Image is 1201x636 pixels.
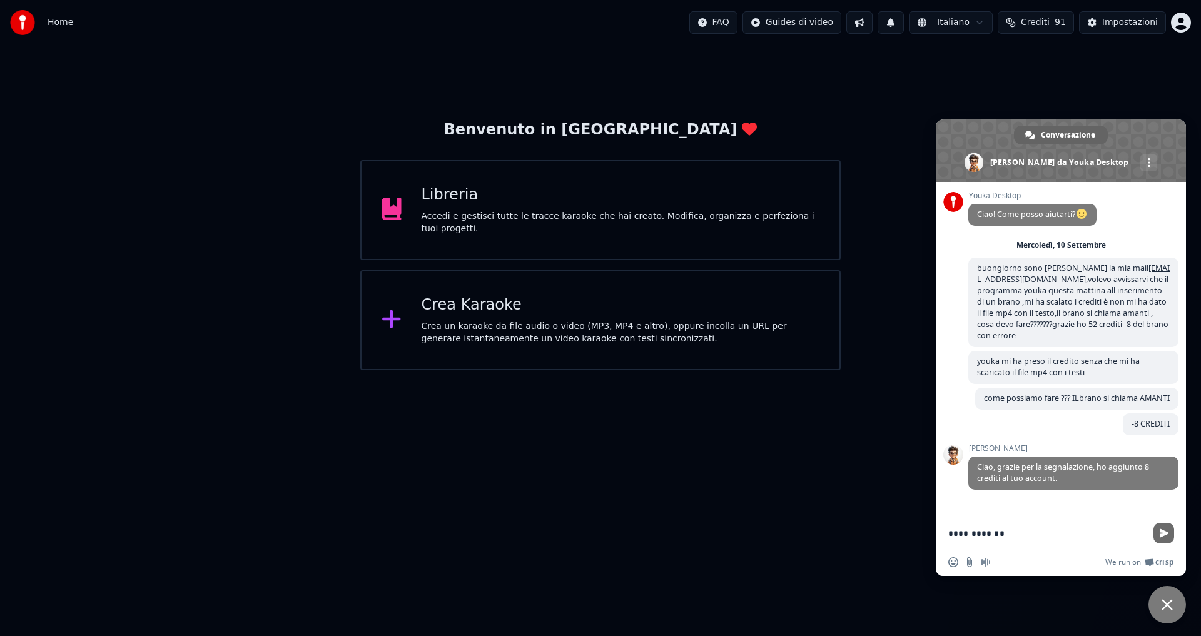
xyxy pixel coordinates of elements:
div: Accedi e gestisci tutte le tracce karaoke che hai creato. Modifica, organizza e perfeziona i tuoi... [422,210,820,235]
span: -8 CREDITI [1132,418,1170,429]
span: Ciao, grazie per la segnalazione, ho aggiunto 8 crediti al tuo account. [977,462,1149,483]
nav: breadcrumb [48,16,73,29]
span: Inserisci una emoji [948,557,958,567]
span: Crisp [1155,557,1173,567]
div: Chiudere la chat [1148,586,1186,623]
span: come possiamo fare ??? ILbrano si chiama AMANTI [984,393,1170,403]
div: Impostazioni [1102,16,1158,29]
div: Libreria [422,185,820,205]
span: Youka Desktop [968,191,1097,200]
span: Crediti [1021,16,1050,29]
div: Conversazione [1014,126,1108,144]
span: Inviare [1153,523,1174,543]
button: Crediti91 [998,11,1074,34]
div: Mercoledì, 10 Settembre [1016,241,1106,249]
span: Ciao! Come posso aiutarti? [977,209,1088,220]
span: Home [48,16,73,29]
div: Benvenuto in [GEOGRAPHIC_DATA] [444,120,758,140]
span: Invia un file [965,557,975,567]
a: [EMAIL_ADDRESS][DOMAIN_NAME] [977,263,1170,285]
span: Conversazione [1041,126,1095,144]
span: [PERSON_NAME] [968,444,1178,453]
button: Impostazioni [1079,11,1166,34]
button: Guides di video [742,11,841,34]
span: Registra un messaggio audio [981,557,991,567]
div: Altri canali [1140,154,1157,171]
a: We run onCrisp [1105,557,1173,567]
div: Crea Karaoke [422,295,820,315]
button: FAQ [689,11,737,34]
div: Crea un karaoke da file audio o video (MP3, MP4 e altro), oppure incolla un URL per generare ista... [422,320,820,345]
span: We run on [1105,557,1141,567]
textarea: Scrivi il tuo messaggio... [948,528,1146,539]
img: youka [10,10,35,35]
span: youka mi ha preso il credito senza che mi ha scaricato il file mp4 con i testi [977,356,1140,378]
span: buongiorno sono [PERSON_NAME] la mia mail ,volevo avvissarvi che il programma youka questa mattin... [977,263,1170,341]
span: 91 [1055,16,1066,29]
